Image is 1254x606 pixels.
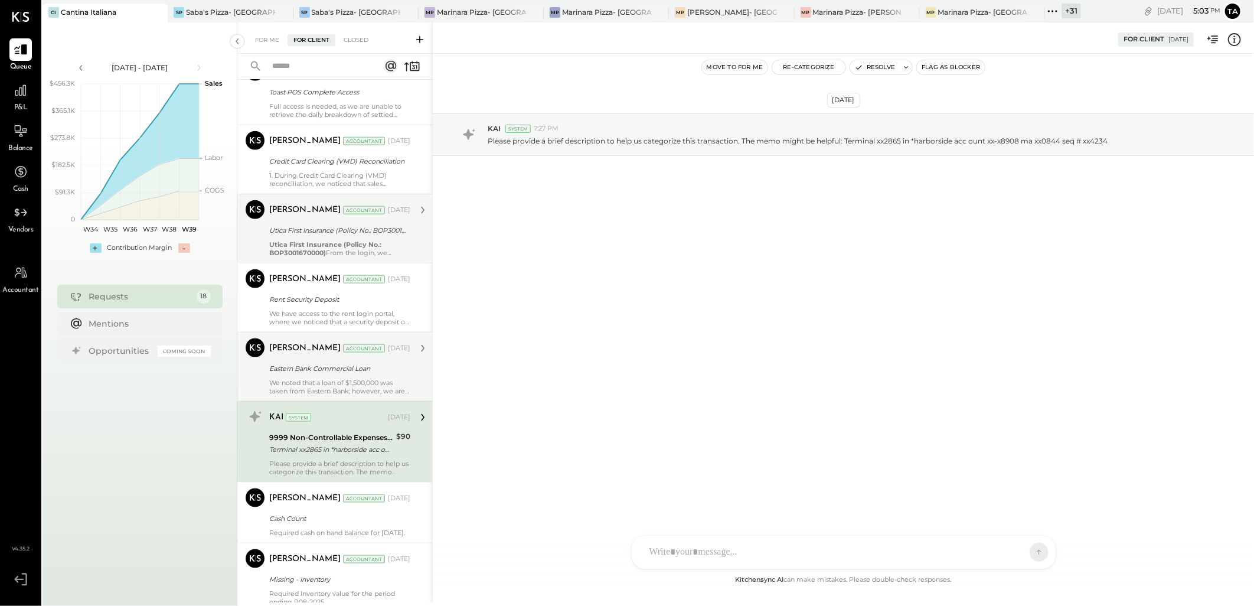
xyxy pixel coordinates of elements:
div: Contribution Margin [107,243,172,253]
div: Credit Card Clearing (VMD) Reconciliation [269,155,407,167]
text: W35 [103,225,117,233]
div: Coming Soon [158,346,211,357]
text: 0 [71,215,75,223]
div: Marinara Pizza- [GEOGRAPHIC_DATA] [938,7,1027,17]
div: MP [424,7,435,18]
div: [PERSON_NAME] [269,553,341,565]
span: Balance [8,144,33,154]
div: Please provide a brief description to help us categorize this transaction. The memo might be help... [269,460,410,476]
span: P&L [14,103,28,113]
text: $273.8K [50,133,75,142]
div: [PERSON_NAME] [269,135,341,147]
button: Move to for me [702,60,768,74]
div: [DATE] [388,136,410,146]
div: Marinara Pizza- [PERSON_NAME] [813,7,902,17]
span: 7:27 PM [534,124,559,133]
div: + [90,243,102,253]
button: Ta [1223,2,1242,21]
button: Resolve [850,60,900,74]
div: MP [675,7,685,18]
div: Saba's Pizza- [GEOGRAPHIC_DATA] [186,7,275,17]
span: Cash [13,184,28,195]
div: MP [550,7,560,18]
text: $91.3K [55,188,75,196]
div: For Client [288,34,335,46]
text: W38 [162,225,177,233]
a: Accountant [1,262,41,296]
div: Marinara Pizza- [GEOGRAPHIC_DATA]. [562,7,651,17]
div: [DATE] [388,206,410,215]
text: W34 [83,225,99,233]
div: [DATE] [388,413,410,422]
div: Rent Security Deposit [269,294,407,305]
div: For Me [249,34,285,46]
div: CI [48,7,59,18]
text: $456.3K [50,79,75,87]
div: copy link [1142,5,1154,17]
div: 9999 Non-Controllable Expenses:Other Income and Expenses:To Be Classified P&L [269,432,393,444]
button: Re-Categorize [772,60,845,74]
div: Closed [338,34,374,46]
div: We have access to the rent login portal, where we noticed that a security deposit of $60,000 has ... [269,309,410,326]
div: Accountant [343,494,385,503]
div: Terminal xx2865 in *harborside acc ount xx-x8908 ma xx0844 seq # xx4234 [269,444,393,455]
div: [DATE] - [DATE] [90,63,190,73]
div: System [286,413,311,422]
div: + 31 [1062,4,1081,18]
span: Vendors [8,225,34,236]
text: COGS [205,186,224,194]
div: Full access is needed, as we are unable to retrieve the daily breakdown of settled deposits from ... [269,102,410,119]
button: Flag as Blocker [917,60,985,74]
div: [DATE] [1157,5,1220,17]
div: Required cash on hand balance for [DATE]. [269,529,410,537]
div: KAI [269,412,283,423]
div: - [178,243,190,253]
div: Cantina Italiana [61,7,116,17]
div: Cash Count [269,513,407,524]
text: Labor [205,154,223,162]
div: From the login, we observed that the first installment of $3,080.50 was due, of which $1,833.75 w... [269,240,410,257]
span: Accountant [3,285,39,296]
text: $182.5K [51,161,75,169]
div: Accountant [343,555,385,563]
b: Utica First Insurance (Policy No.: BOP3001670000) [269,240,381,257]
div: Saba's Pizza- [GEOGRAPHIC_DATA] [312,7,401,17]
div: [DATE] [388,275,410,284]
div: System [505,125,531,133]
div: SP [299,7,310,18]
div: For Client [1124,35,1164,44]
text: W37 [142,225,156,233]
div: We noted that a loan of $1,500,000 was taken from Eastern Bank; however, we are unable to trace t... [269,379,410,395]
div: [DATE] [388,344,410,353]
div: Marinara Pizza- [GEOGRAPHIC_DATA] [437,7,526,17]
text: W39 [181,225,196,233]
div: Mentions [89,318,205,330]
text: $365.1K [51,106,75,115]
div: [PERSON_NAME] [269,343,341,354]
div: [DATE] [1168,35,1188,44]
a: P&L [1,79,41,113]
div: Eastern Bank Commercial Loan [269,363,407,374]
div: 18 [197,289,211,304]
div: [PERSON_NAME]- [GEOGRAPHIC_DATA] [687,7,776,17]
div: Accountant [343,344,385,353]
div: 1. During Credit Card Clearing (VMD) reconciliation, we noticed that sales deposits from 07/01 to... [269,171,410,188]
div: [DATE] [388,555,410,564]
div: [PERSON_NAME] [269,273,341,285]
div: Opportunities [89,345,152,357]
a: Queue [1,38,41,73]
div: Accountant [343,206,385,214]
div: Utica First Insurance (Policy No.: BOP3001670000) [269,224,407,236]
div: Accountant [343,137,385,145]
div: [PERSON_NAME] [269,204,341,216]
div: Required Inventory value for the period ending P08-2025. [269,589,410,606]
div: SP [174,7,184,18]
div: Toast POS Complete Access [269,86,407,98]
span: Queue [10,62,32,73]
div: [PERSON_NAME] [269,493,341,504]
text: Sales [205,79,223,87]
div: Accountant [343,275,385,284]
div: $90 [396,431,410,442]
div: MP [926,7,936,18]
div: Missing - Inventory [269,574,407,585]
